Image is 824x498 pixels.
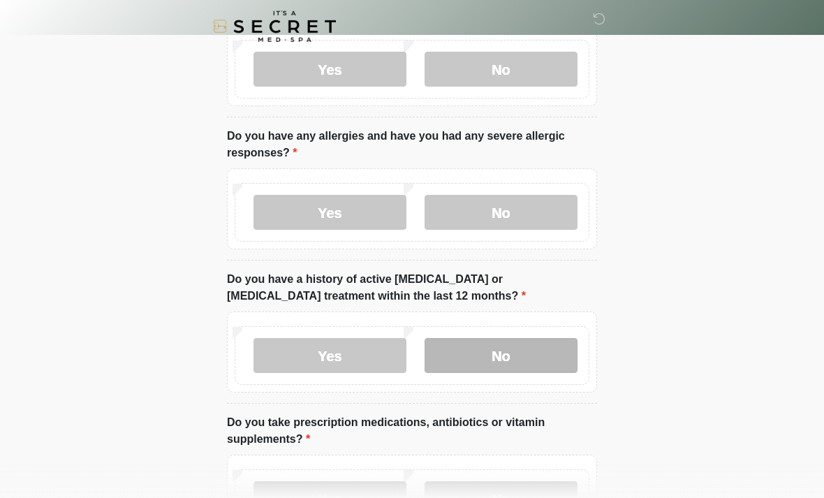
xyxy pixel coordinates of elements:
[253,338,406,373] label: Yes
[253,52,406,87] label: Yes
[425,195,577,230] label: No
[425,338,577,373] label: No
[227,271,597,305] label: Do you have a history of active [MEDICAL_DATA] or [MEDICAL_DATA] treatment within the last 12 mon...
[253,195,406,230] label: Yes
[213,10,336,42] img: It's A Secret Med Spa Logo
[425,52,577,87] label: No
[227,128,597,161] label: Do you have any allergies and have you had any severe allergic responses?
[227,414,597,448] label: Do you take prescription medications, antibiotics or vitamin supplements?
